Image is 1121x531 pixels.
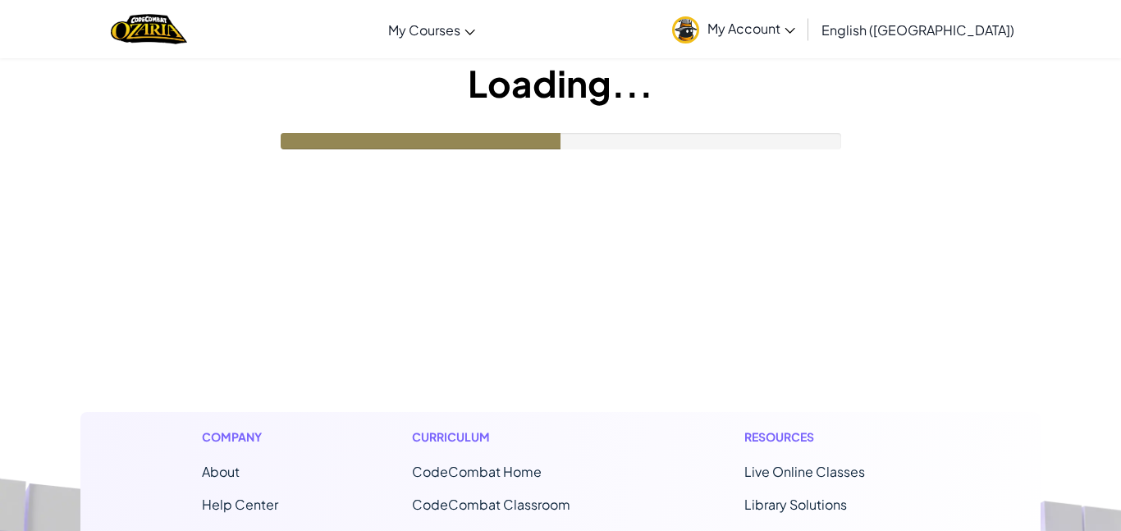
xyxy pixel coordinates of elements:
[672,16,699,43] img: avatar
[202,428,278,446] h1: Company
[111,12,187,46] a: Ozaria by CodeCombat logo
[380,7,483,52] a: My Courses
[412,496,570,513] a: CodeCombat Classroom
[202,463,240,480] a: About
[412,463,542,480] span: CodeCombat Home
[744,428,919,446] h1: Resources
[111,12,187,46] img: Home
[202,496,278,513] a: Help Center
[664,3,803,55] a: My Account
[388,21,460,39] span: My Courses
[744,463,865,480] a: Live Online Classes
[744,496,847,513] a: Library Solutions
[412,428,611,446] h1: Curriculum
[821,21,1014,39] span: English ([GEOGRAPHIC_DATA])
[707,20,795,37] span: My Account
[813,7,1023,52] a: English ([GEOGRAPHIC_DATA])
